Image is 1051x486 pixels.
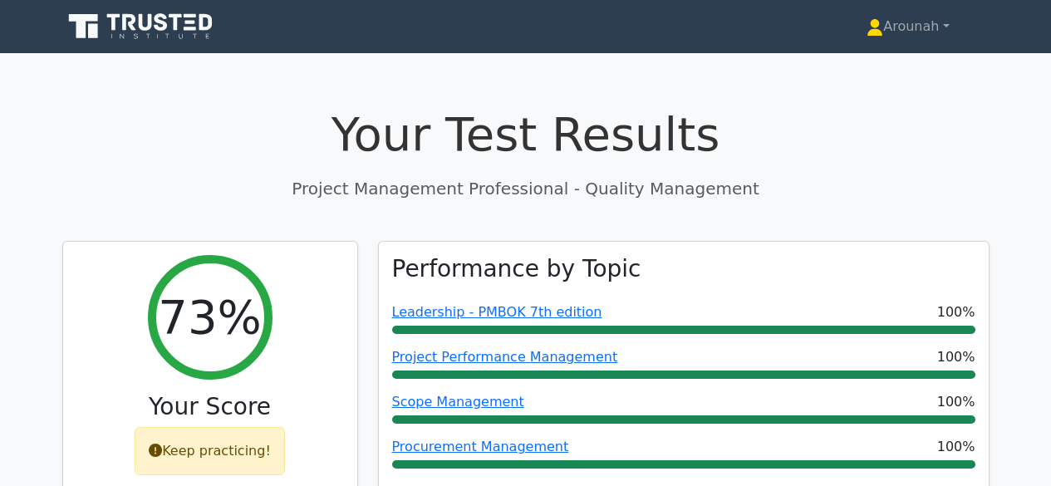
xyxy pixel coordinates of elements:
span: 100% [937,347,975,367]
h1: Your Test Results [62,106,990,162]
span: 100% [937,302,975,322]
h3: Your Score [76,393,344,421]
h3: Performance by Topic [392,255,641,283]
a: Arounah [827,10,989,43]
a: Scope Management [392,394,524,410]
a: Procurement Management [392,439,569,454]
div: Keep practicing! [135,427,285,475]
a: Project Performance Management [392,349,618,365]
p: Project Management Professional - Quality Management [62,176,990,201]
span: 100% [937,392,975,412]
span: 100% [937,437,975,457]
h2: 73% [158,289,261,345]
a: Leadership - PMBOK 7th edition [392,304,602,320]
